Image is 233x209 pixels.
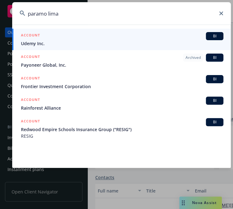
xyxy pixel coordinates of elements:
span: RESIG [21,133,223,139]
span: Frontier Investment Corporation [21,83,223,90]
h5: ACCOUNT [21,118,40,126]
a: ACCOUNTBIUdemy Inc. [12,29,231,50]
a: ACCOUNTBIRainforest Alliance [12,93,231,115]
span: Payoneer Global, Inc. [21,62,223,68]
input: Search... [12,2,231,25]
h5: ACCOUNT [21,54,40,61]
a: ACCOUNTBIRedwood Empire Schools Insurance Group ("RESIG")RESIG [12,115,231,143]
span: BI [208,33,221,39]
h5: ACCOUNT [21,75,40,83]
a: ACCOUNTBIFrontier Investment Corporation [12,72,231,93]
span: BI [208,119,221,125]
span: BI [208,55,221,60]
a: ACCOUNTArchivedBIPayoneer Global, Inc. [12,50,231,72]
span: BI [208,98,221,103]
h5: ACCOUNT [21,32,40,40]
span: Redwood Empire Schools Insurance Group ("RESIG") [21,126,223,133]
span: Rainforest Alliance [21,105,223,111]
span: BI [208,76,221,82]
h5: ACCOUNT [21,97,40,104]
span: Archived [186,55,201,60]
span: Udemy Inc. [21,40,223,47]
